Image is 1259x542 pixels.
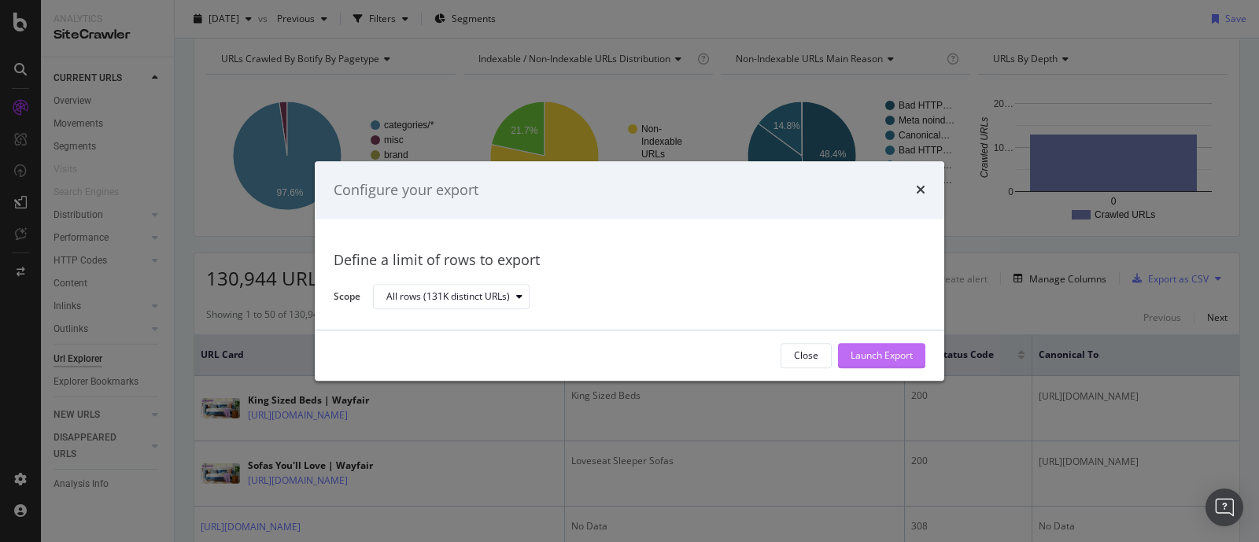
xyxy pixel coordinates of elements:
div: modal [315,161,944,381]
div: Close [794,349,818,363]
label: Scope [334,289,360,307]
div: Define a limit of rows to export [334,251,925,271]
div: times [916,180,925,201]
button: Close [781,343,832,368]
div: All rows (131K distinct URLs) [386,293,510,302]
button: Launch Export [838,343,925,368]
div: Open Intercom Messenger [1205,489,1243,526]
div: Launch Export [851,349,913,363]
button: All rows (131K distinct URLs) [373,285,530,310]
div: Configure your export [334,180,478,201]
